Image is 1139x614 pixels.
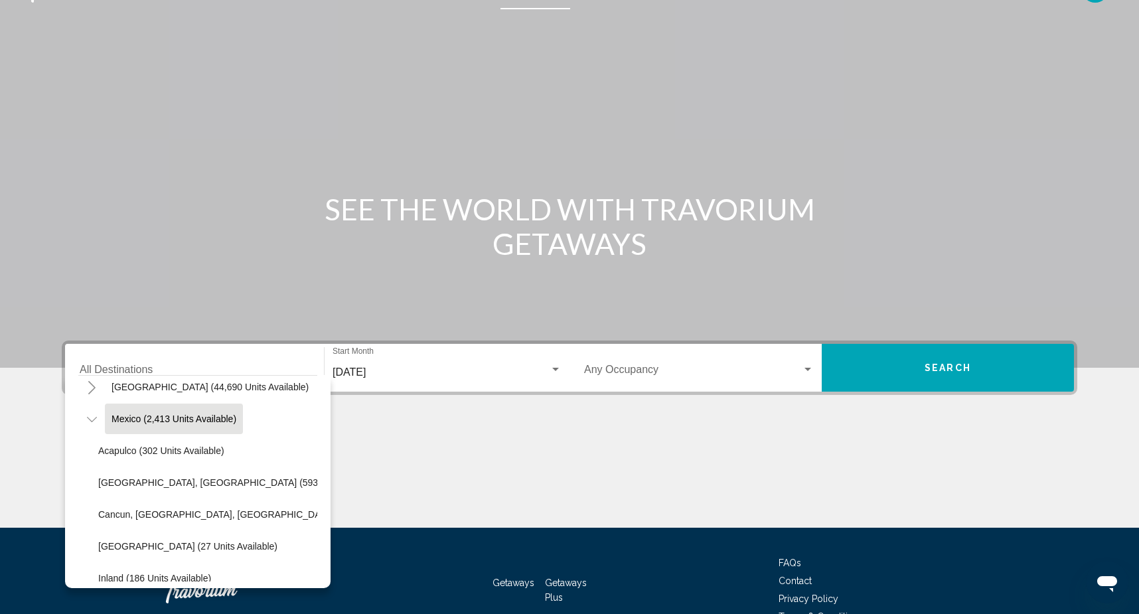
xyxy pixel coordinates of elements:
button: Toggle United States (44,690 units available) [78,374,105,400]
span: Cancun, [GEOGRAPHIC_DATA], [GEOGRAPHIC_DATA] (350 units available) [98,509,421,520]
button: Cancun, [GEOGRAPHIC_DATA], [GEOGRAPHIC_DATA] (350 units available) [92,499,428,530]
button: Mexico (2,413 units available) [105,404,243,434]
a: Travorium [161,570,294,610]
button: [GEOGRAPHIC_DATA] (44,690 units available) [105,372,315,402]
button: Toggle Mexico (2,413 units available) [78,406,105,432]
span: [GEOGRAPHIC_DATA] (27 units available) [98,541,277,552]
span: [GEOGRAPHIC_DATA], [GEOGRAPHIC_DATA] (593 units available) [98,477,384,488]
a: FAQs [779,558,801,568]
span: [GEOGRAPHIC_DATA] (44,690 units available) [112,382,309,392]
div: Search widget [65,344,1074,392]
button: [GEOGRAPHIC_DATA], [GEOGRAPHIC_DATA] (593 units available) [92,467,391,498]
span: [DATE] [333,366,366,378]
iframe: Button to launch messaging window [1086,561,1128,603]
a: Privacy Policy [779,593,838,604]
button: Search [822,344,1074,392]
a: Getaways Plus [545,577,587,603]
span: Acapulco (302 units available) [98,445,224,456]
h1: SEE THE WORLD WITH TRAVORIUM GETAWAYS [321,192,818,261]
button: [GEOGRAPHIC_DATA] (27 units available) [92,531,284,562]
span: Inland (186 units available) [98,573,211,583]
span: Search [925,363,971,374]
button: Acapulco (302 units available) [92,435,231,466]
button: Inland (186 units available) [92,563,218,593]
a: Contact [779,576,812,586]
span: Mexico (2,413 units available) [112,414,236,424]
a: Getaways [493,577,534,588]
